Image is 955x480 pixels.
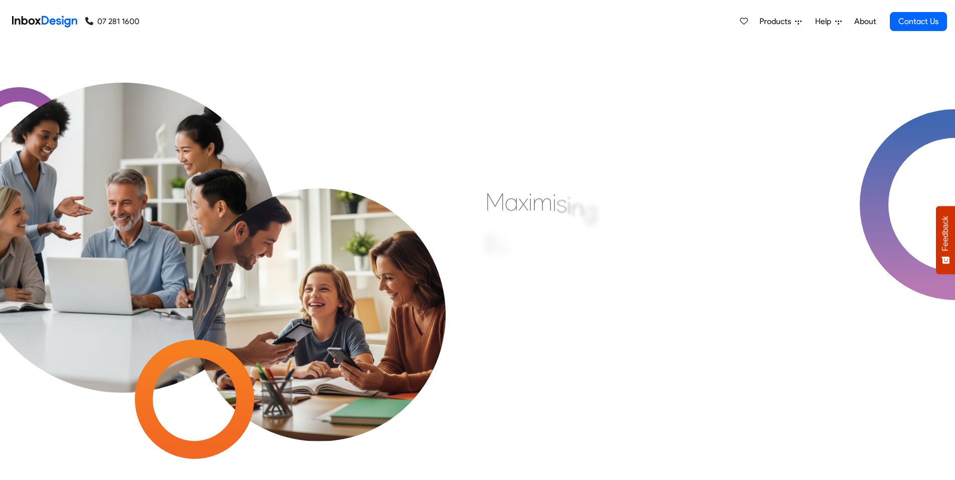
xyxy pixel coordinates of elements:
span: Feedback [941,216,950,251]
a: 07 281 1600 [85,16,139,28]
div: s [556,188,567,218]
div: a [505,187,518,217]
div: i [567,190,571,220]
div: n [571,192,584,222]
div: f [506,238,514,268]
a: Contact Us [890,12,947,31]
img: parents_with_child.png [161,125,477,441]
div: i [514,243,518,273]
div: x [518,187,528,217]
div: Maximising Efficient & Engagement, Connecting Schools, Families, and Students. [485,187,728,337]
div: g [584,195,597,225]
div: i [528,187,532,217]
button: Feedback - Show survey [936,206,955,274]
span: Help [815,16,835,28]
div: f [498,233,506,263]
div: i [552,187,556,217]
span: Products [759,16,795,28]
div: E [485,229,498,259]
div: m [532,187,552,217]
a: About [851,12,879,32]
a: Help [811,12,846,32]
a: Products [755,12,806,32]
div: M [485,187,505,217]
